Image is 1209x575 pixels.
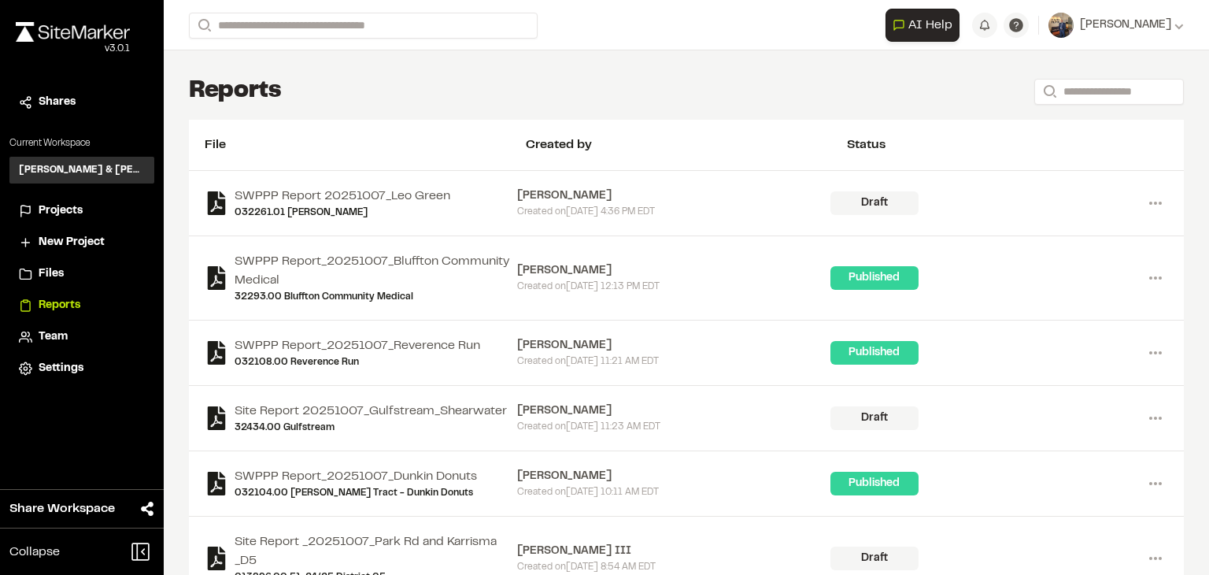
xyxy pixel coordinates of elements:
[235,421,507,435] a: 32434.00 Gulfstream
[830,191,919,215] div: Draft
[517,420,830,434] div: Created on [DATE] 11:23 AM EDT
[235,252,517,290] a: SWPPP Report_20251007_Bluffton Community Medical
[9,543,60,562] span: Collapse
[235,187,450,206] a: SWPPP Report 20251007_Leo Green
[235,532,517,570] a: Site Report _20251007_Park Rd and Karrisma _D5
[19,163,145,177] h3: [PERSON_NAME] & [PERSON_NAME] Inc.
[16,42,130,56] div: Oh geez...please don't...
[9,136,154,150] p: Current Workspace
[39,234,105,251] span: New Project
[830,547,919,570] div: Draft
[19,328,145,346] a: Team
[517,205,830,219] div: Created on [DATE] 4:36 PM EDT
[885,9,959,42] button: Open AI Assistant
[517,280,830,294] div: Created on [DATE] 12:13 PM EDT
[517,560,830,574] div: Created on [DATE] 8:54 AM EDT
[205,135,526,154] div: File
[517,337,830,354] div: [PERSON_NAME]
[9,499,115,518] span: Share Workspace
[39,265,64,283] span: Files
[235,355,480,369] a: 032108.00 Reverence Run
[517,485,830,499] div: Created on [DATE] 10:11 AM EDT
[19,360,145,377] a: Settings
[1048,13,1184,38] button: [PERSON_NAME]
[517,354,830,369] div: Created on [DATE] 11:21 AM EDT
[235,467,477,486] a: SWPPP Report_20251007_Dunkin Donuts
[1034,79,1063,105] button: Search
[19,265,145,283] a: Files
[19,234,145,251] a: New Project
[830,341,919,365] div: Published
[19,297,145,314] a: Reports
[235,486,477,500] a: 032104.00 [PERSON_NAME] Tract - Dunkin Donuts
[526,135,847,154] div: Created by
[19,202,145,220] a: Projects
[39,360,83,377] span: Settings
[847,135,1168,154] div: Status
[517,187,830,205] div: [PERSON_NAME]
[235,206,450,220] a: 032261.01 [PERSON_NAME]
[517,262,830,280] div: [PERSON_NAME]
[830,266,919,290] div: Published
[16,22,130,42] img: rebrand.png
[235,290,517,304] a: 32293.00 Bluffton Community Medical
[517,468,830,485] div: [PERSON_NAME]
[1080,17,1171,34] span: [PERSON_NAME]
[1048,13,1074,38] img: User
[189,13,217,39] button: Search
[908,16,952,35] span: AI Help
[39,328,68,346] span: Team
[235,336,480,355] a: SWPPP Report_20251007_Reverence Run
[517,402,830,420] div: [PERSON_NAME]
[189,76,282,107] h1: Reports
[517,543,830,560] div: [PERSON_NAME] III
[830,406,919,430] div: Draft
[39,297,80,314] span: Reports
[19,94,145,111] a: Shares
[39,202,83,220] span: Projects
[235,402,507,421] a: Site Report 20251007_Gulfstream_Shearwater
[39,94,76,111] span: Shares
[885,9,966,42] div: Open AI Assistant
[830,472,919,495] div: Published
